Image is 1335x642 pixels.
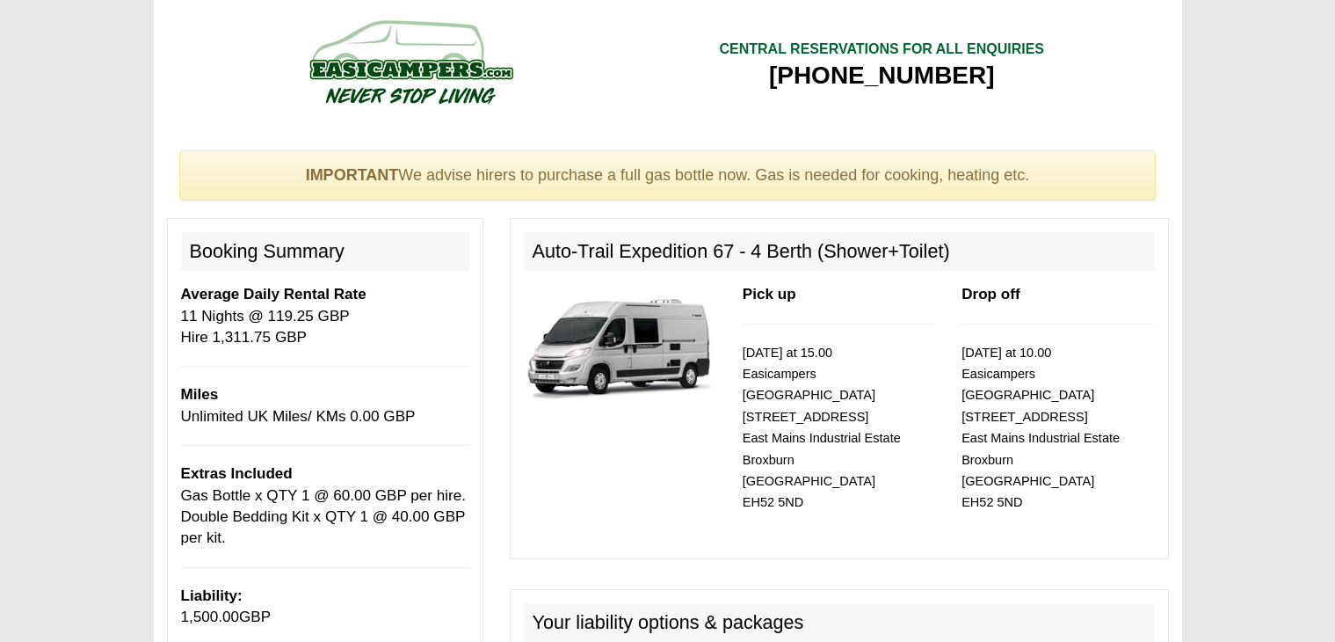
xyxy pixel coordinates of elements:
[243,13,577,110] img: campers-checkout-logo.png
[181,487,467,547] span: Gas Bottle x QTY 1 @ 60.00 GBP per hire. Double Bedding Kit x QTY 1 @ 40.00 GBP per kit.
[719,60,1044,91] div: [PHONE_NUMBER]
[524,603,1155,642] h2: Your liability options & packages
[181,384,469,427] p: Unlimited UK Miles/ KMs 0.00 GBP
[306,166,399,184] strong: IMPORTANT
[961,286,1019,303] b: Drop off
[719,40,1044,60] div: CENTRAL RESERVATIONS FOR ALL ENQUIRIES
[181,587,243,604] b: Liability:
[524,232,1155,271] h2: Auto-Trail Expedition 67 - 4 Berth (Shower+Toilet)
[743,346,901,510] small: [DATE] at 15.00 Easicampers [GEOGRAPHIC_DATA] [STREET_ADDRESS] East Mains Industrial Estate Broxb...
[181,465,293,482] b: Extras Included
[179,150,1157,201] div: We advise hirers to purchase a full gas bottle now. Gas is needed for cooking, heating etc.
[743,286,796,303] b: Pick up
[524,284,716,408] img: 337.jpg
[181,284,469,348] p: 11 Nights @ 119.25 GBP Hire 1,311.75 GBP
[181,386,219,403] b: Miles
[181,232,469,271] h2: Booking Summary
[181,586,469,629] p: GBP
[961,346,1120,510] small: [DATE] at 10.00 Easicampers [GEOGRAPHIC_DATA] [STREET_ADDRESS] East Mains Industrial Estate Broxb...
[181,609,240,625] span: 1,500.00
[181,286,366,303] b: Average Daily Rental Rate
